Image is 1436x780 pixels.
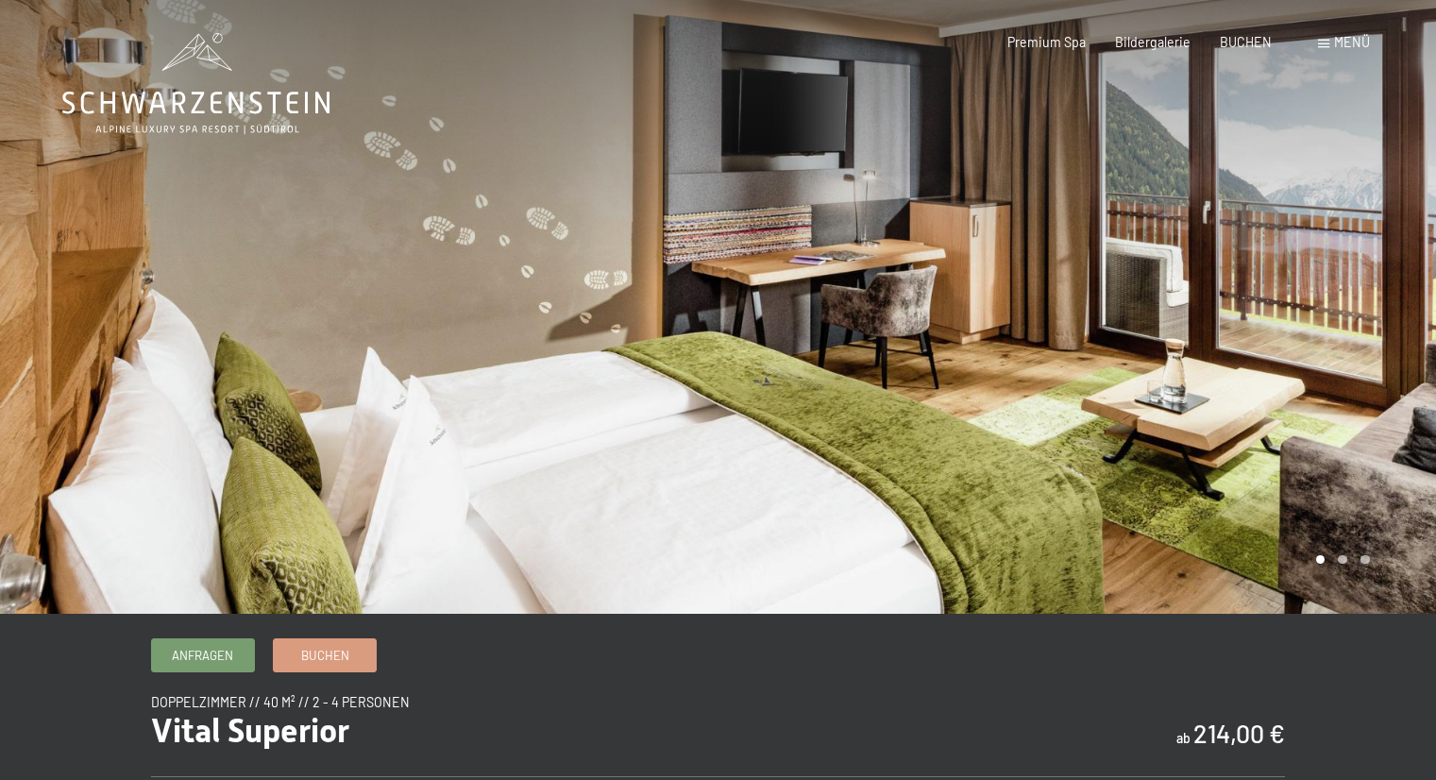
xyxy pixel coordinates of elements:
[151,694,410,710] span: Doppelzimmer // 40 m² // 2 - 4 Personen
[152,639,254,670] a: Anfragen
[172,647,233,664] span: Anfragen
[151,711,349,750] span: Vital Superior
[1176,730,1191,746] span: ab
[1007,34,1086,50] a: Premium Spa
[1334,34,1370,50] span: Menü
[301,647,349,664] span: Buchen
[1220,34,1272,50] a: BUCHEN
[1115,34,1191,50] a: Bildergalerie
[1193,718,1285,748] b: 214,00 €
[274,639,376,670] a: Buchen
